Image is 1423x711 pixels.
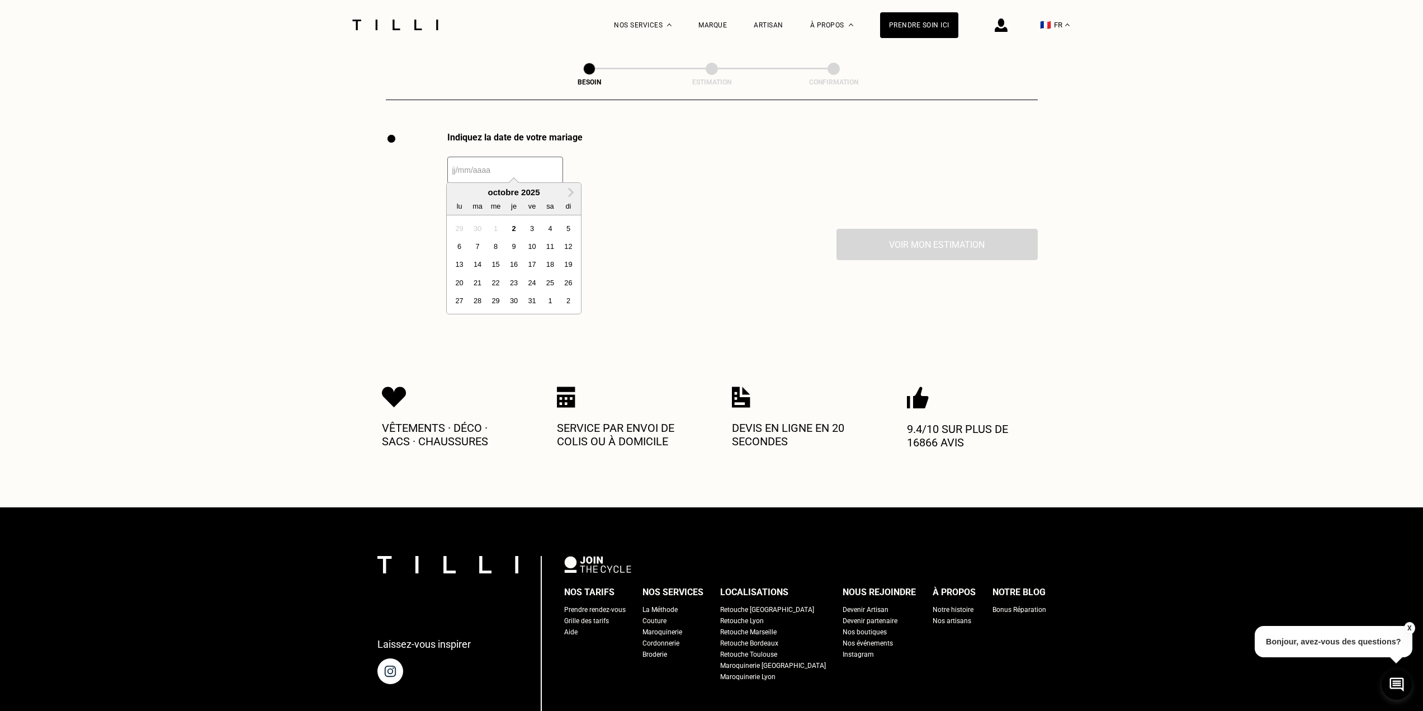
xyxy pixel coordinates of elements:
[488,275,503,290] div: Choose mercredi 22 octobre 2025
[506,257,521,272] div: Choose jeudi 16 octobre 2025
[561,257,576,272] div: Choose dimanche 19 octobre 2025
[542,239,557,254] div: Choose samedi 11 octobre 2025
[447,132,583,143] div: Indiquez la date de votre mariage
[506,239,521,254] div: Choose jeudi 9 octobre 2025
[933,584,976,601] div: À propos
[778,78,890,86] div: Confirmation
[377,658,403,684] img: page instagram de Tilli une retoucherie à domicile
[843,649,874,660] a: Instagram
[642,649,667,660] a: Broderie
[564,604,626,615] a: Prendre rendez-vous
[642,627,682,638] a: Maroquinerie
[933,604,973,615] a: Notre histoire
[542,293,557,308] div: Choose samedi 1 novembre 2025
[642,604,678,615] a: La Méthode
[446,182,582,314] div: Choose Date
[1403,622,1415,634] button: X
[542,199,557,214] div: samedi
[488,257,503,272] div: Choose mercredi 15 octobre 2025
[667,23,672,26] img: Menu déroulant
[720,660,826,671] div: Maroquinerie [GEOGRAPHIC_DATA]
[542,275,557,290] div: Choose samedi 25 octobre 2025
[488,293,503,308] div: Choose mercredi 29 octobre 2025
[720,649,777,660] a: Retouche Toulouse
[642,638,679,649] a: Cordonnerie
[564,556,631,573] img: logo Join The Cycle
[843,638,893,649] a: Nos événements
[562,184,580,202] button: Next Month
[506,275,521,290] div: Choose jeudi 23 octobre 2025
[542,221,557,236] div: Choose samedi 4 octobre 2025
[720,638,778,649] a: Retouche Bordeaux
[564,615,609,627] a: Grille des tarifs
[561,293,576,308] div: Choose dimanche 2 novembre 2025
[843,604,888,615] div: Devenir Artisan
[542,257,557,272] div: Choose samedi 18 octobre 2025
[452,199,467,214] div: lundi
[849,23,853,26] img: Menu déroulant à propos
[907,387,929,409] img: Icon
[447,187,581,197] h2: octobre 2025
[524,275,540,290] div: Choose vendredi 24 octobre 2025
[1255,626,1412,657] p: Bonjour, avez-vous des questions?
[524,239,540,254] div: Choose vendredi 10 octobre 2025
[561,199,576,214] div: dimanche
[470,239,485,254] div: Choose mardi 7 octobre 2025
[348,20,442,30] img: Logo du service de couturière Tilli
[524,293,540,308] div: Choose vendredi 31 octobre 2025
[754,21,783,29] a: Artisan
[933,615,971,627] a: Nos artisans
[561,239,576,254] div: Choose dimanche 12 octobre 2025
[488,239,503,254] div: Choose mercredi 8 octobre 2025
[557,387,575,408] img: Icon
[382,421,516,448] p: Vêtements · Déco · Sacs · Chaussures
[470,199,485,214] div: mardi
[907,422,1041,449] p: 9.4/10 sur plus de 16866 avis
[382,387,406,408] img: Icon
[452,275,467,290] div: Choose lundi 20 octobre 2025
[843,584,916,601] div: Nous rejoindre
[642,615,666,627] a: Couture
[720,671,776,682] div: Maroquinerie Lyon
[506,199,521,214] div: jeudi
[470,275,485,290] div: Choose mardi 21 octobre 2025
[992,584,1046,601] div: Notre blog
[720,627,777,638] a: Retouche Marseille
[533,78,645,86] div: Besoin
[642,584,703,601] div: Nos services
[450,219,577,310] div: Month octobre, 2025
[564,627,578,638] a: Aide
[488,221,503,236] div: Not available mercredi 1 octobre 2025
[720,615,764,627] a: Retouche Lyon
[524,199,540,214] div: vendredi
[377,556,518,573] img: logo Tilli
[732,421,866,448] p: Devis en ligne en 20 secondes
[506,221,521,236] div: Choose jeudi 2 octobre 2025
[452,239,467,254] div: Choose lundi 6 octobre 2025
[992,604,1046,615] a: Bonus Réparation
[880,12,958,38] a: Prendre soin ici
[452,221,467,236] div: Not available lundi 29 septembre 2025
[524,257,540,272] div: Choose vendredi 17 octobre 2025
[698,21,727,29] a: Marque
[720,604,814,615] a: Retouche [GEOGRAPHIC_DATA]
[843,627,887,638] div: Nos boutiques
[470,257,485,272] div: Choose mardi 14 octobre 2025
[720,584,788,601] div: Localisations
